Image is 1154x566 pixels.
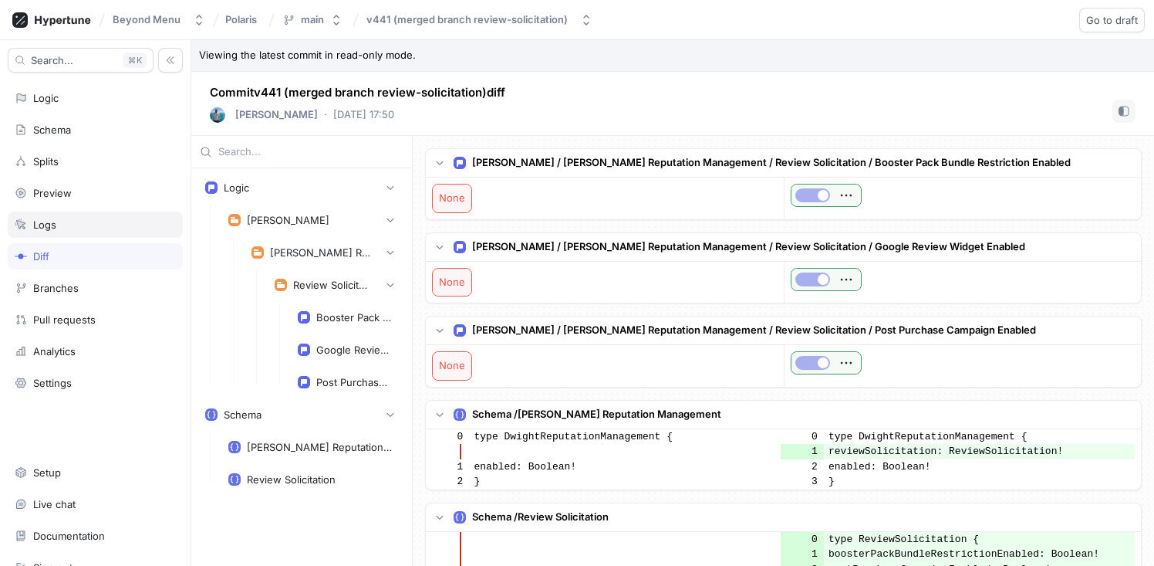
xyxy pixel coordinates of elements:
div: Post Purchase Campaign Enabled [316,376,392,388]
td: 3 [781,474,824,490]
p: [PERSON_NAME] [235,107,318,123]
div: main [301,13,324,26]
p: Schema / [PERSON_NAME] Reputation Management [472,407,721,422]
a: Documentation [8,523,183,549]
div: Booster Pack Bundle Restriction Enabled [316,311,392,324]
td: 1 [781,444,824,459]
p: Viewing the latest commit in read-only mode. [191,40,1154,72]
td: enabled: Boolean! [824,459,1135,475]
div: Review Solicitation [293,279,370,291]
button: v441 (merged branch review-solicitation) [360,7,599,32]
p: [PERSON_NAME] / [PERSON_NAME] Reputation Management / Review Solicitation / Post Purchase Campaig... [472,323,1036,338]
td: type ReviewSolicitation { [824,532,1135,547]
button: Go to draft [1079,8,1145,32]
td: reviewSolicitation: ReviewSolicitation! [824,444,1135,459]
td: 1 [426,459,469,475]
p: Schema / Review Solicitation [472,510,609,525]
div: v441 (merged branch review-solicitation) [366,13,568,26]
td: type DwightReputationManagement { [824,429,1135,445]
p: [PERSON_NAME] / [PERSON_NAME] Reputation Management / Review Solicitation / Booster Pack Bundle R... [472,155,1071,171]
div: Diff [33,250,49,263]
div: Settings [33,377,72,389]
td: } [824,474,1135,490]
td: 2 [781,459,824,475]
span: Go to draft [1086,15,1138,25]
td: 2 [426,474,469,490]
div: Documentation [33,530,105,542]
button: Search...K [8,48,154,73]
div: Splits [33,155,59,168]
div: Live chat [33,498,76,510]
div: None [433,185,471,212]
div: Schema [33,124,71,136]
div: K [123,53,147,68]
td: 1 [781,547,824,562]
div: Pull requests [33,314,96,326]
p: [PERSON_NAME] / [PERSON_NAME] Reputation Management / Review Solicitation / Google Review Widget ... [472,239,1025,255]
button: Beyond Menu [106,7,211,32]
td: 0 [426,429,469,445]
div: [PERSON_NAME] Reputation Management [247,441,392,453]
div: [PERSON_NAME] Reputation Management [270,246,370,259]
div: Setup [33,466,61,479]
div: [PERSON_NAME] [247,214,329,226]
input: Search... [218,144,403,160]
td: type DwightReputationManagement { [469,429,781,445]
img: User [210,107,225,123]
td: enabled: Boolean! [469,459,781,475]
p: Commit v441 (merged branch review-solicitation) diff [210,84,505,102]
div: Schema [224,408,262,421]
div: Review Solicitation [247,473,336,486]
div: Analytics [33,345,76,358]
p: ‧ [324,107,327,123]
div: None [433,352,471,380]
td: 0 [781,532,824,547]
div: Logs [33,219,56,231]
div: Branches [33,282,79,294]
div: Preview [33,187,72,199]
td: boosterPackBundleRestrictionEnabled: Boolean! [824,547,1135,562]
div: Google Review Widget Enabled [316,344,392,356]
div: Logic [33,92,59,104]
td: } [469,474,781,490]
td: 0 [781,429,824,445]
div: None [433,269,471,297]
button: main [276,7,349,32]
p: [DATE] 17:50 [333,107,394,123]
div: Logic [224,181,249,194]
span: Polaris [225,14,257,25]
span: Search... [31,56,73,65]
div: Beyond Menu [113,13,181,26]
